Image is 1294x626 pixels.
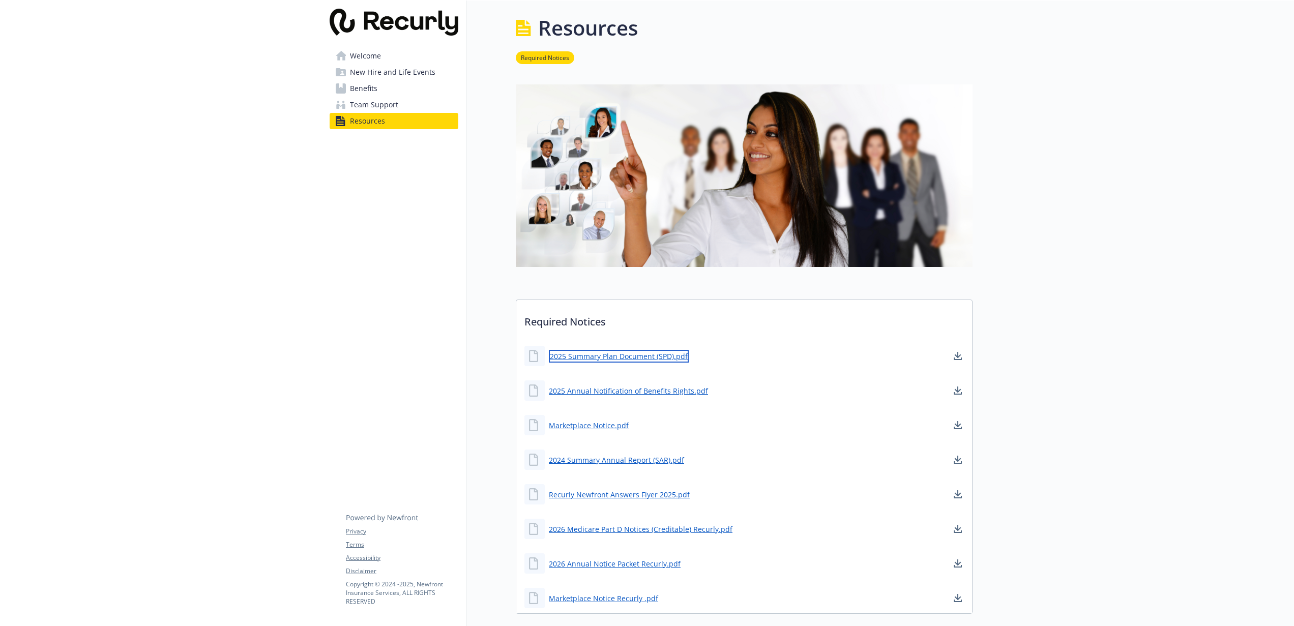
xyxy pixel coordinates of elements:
[330,64,458,80] a: New Hire and Life Events
[952,454,964,466] a: download document
[952,488,964,500] a: download document
[516,300,972,338] p: Required Notices
[516,52,574,62] a: Required Notices
[549,350,689,363] a: 2025 Summary Plan Document (SPD).pdf
[346,527,458,536] a: Privacy
[549,489,690,500] a: Recurly Newfront Answers Flyer 2025.pdf
[952,523,964,535] a: download document
[538,13,638,43] h1: Resources
[346,580,458,606] p: Copyright © 2024 - 2025 , Newfront Insurance Services, ALL RIGHTS RESERVED
[549,420,629,431] a: Marketplace Notice.pdf
[330,113,458,129] a: Resources
[330,48,458,64] a: Welcome
[330,97,458,113] a: Team Support
[549,455,684,465] a: 2024 Summary Annual Report (SAR).pdf
[350,64,435,80] span: New Hire and Life Events
[549,593,658,604] a: Marketplace Notice Recurly .pdf
[346,553,458,562] a: Accessibility
[516,84,973,267] img: resources page banner
[350,97,398,113] span: Team Support
[952,350,964,362] a: download document
[346,567,458,576] a: Disclaimer
[549,385,708,396] a: 2025 Annual Notification of Benefits Rights.pdf
[952,592,964,604] a: download document
[549,558,681,569] a: 2026 Annual Notice Packet Recurly.pdf
[952,557,964,570] a: download document
[549,524,732,534] a: 2026 Medicare Part D Notices (Creditable) Recurly.pdf
[952,419,964,431] a: download document
[350,48,381,64] span: Welcome
[350,113,385,129] span: Resources
[346,540,458,549] a: Terms
[350,80,377,97] span: Benefits
[330,80,458,97] a: Benefits
[952,384,964,397] a: download document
